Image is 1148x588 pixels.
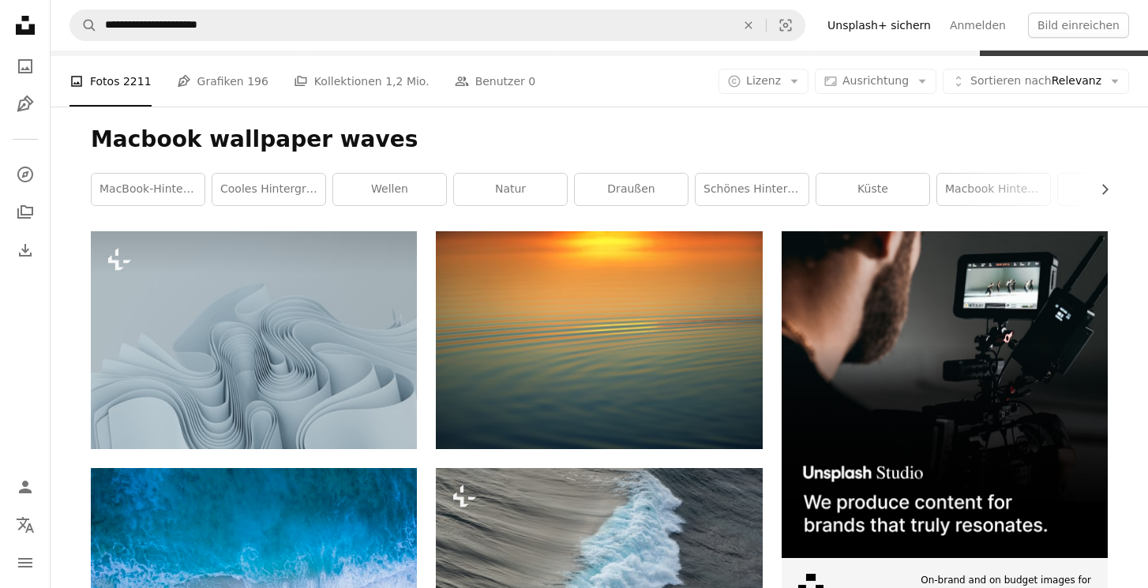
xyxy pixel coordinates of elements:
span: 196 [247,73,268,90]
span: Relevanz [970,73,1101,89]
button: Ausrichtung [815,69,936,94]
a: Kollektionen [9,197,41,228]
a: Unsplash+ sichern [818,13,940,38]
a: Entdecken [9,159,41,190]
a: Anmelden / Registrieren [9,471,41,503]
button: Visuelle Suche [767,10,805,40]
a: Fotos [9,51,41,82]
span: 1,2 Mio. [385,73,429,90]
a: Küste [816,174,929,205]
img: file-1715652217532-464736461acbimage [782,231,1108,557]
a: Natur [454,174,567,205]
button: Unsplash suchen [70,10,97,40]
a: cooles hintergrundbild [212,174,325,205]
a: Startseite — Unsplash [9,9,41,44]
a: ein Gewässer mit einem Sonnenuntergang im Hintergrund [436,332,762,346]
button: Liste nach rechts verschieben [1090,174,1108,205]
a: eine Person, die auf einem Surfbrett auf einer Welle reitet [436,569,762,583]
a: macbook hintergrundbild [937,174,1050,205]
img: ein Gewässer mit einem Sonnenuntergang im Hintergrund [436,231,762,448]
span: Ausrichtung [842,74,909,87]
img: Ein abstraktes Bild einer großen Gruppe gefalteter Papiere [91,231,417,448]
button: Sprache [9,509,41,541]
button: Löschen [731,10,766,40]
a: schönes hintergrundbild [696,174,808,205]
span: Lizenz [746,74,781,87]
a: Benutzer 0 [455,56,536,107]
span: Sortieren nach [970,74,1052,87]
a: draußen [575,174,688,205]
a: Anmelden [940,13,1015,38]
a: Kollektionen 1,2 Mio. [294,56,430,107]
button: Menü [9,547,41,579]
a: Bisherige Downloads [9,234,41,266]
a: Wellen [333,174,446,205]
span: 0 [528,73,535,90]
a: MacBook-Hintergrundbild [92,174,204,205]
button: Lizenz [718,69,808,94]
a: Grafiken [9,88,41,120]
form: Finden Sie Bildmaterial auf der ganzen Webseite [69,9,805,41]
a: Ein abstraktes Bild einer großen Gruppe gefalteter Papiere [91,332,417,346]
h1: Macbook wallpaper waves [91,125,1108,154]
a: Grafiken 196 [177,56,268,107]
button: Sortieren nachRelevanz [943,69,1129,94]
button: Bild einreichen [1028,13,1129,38]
